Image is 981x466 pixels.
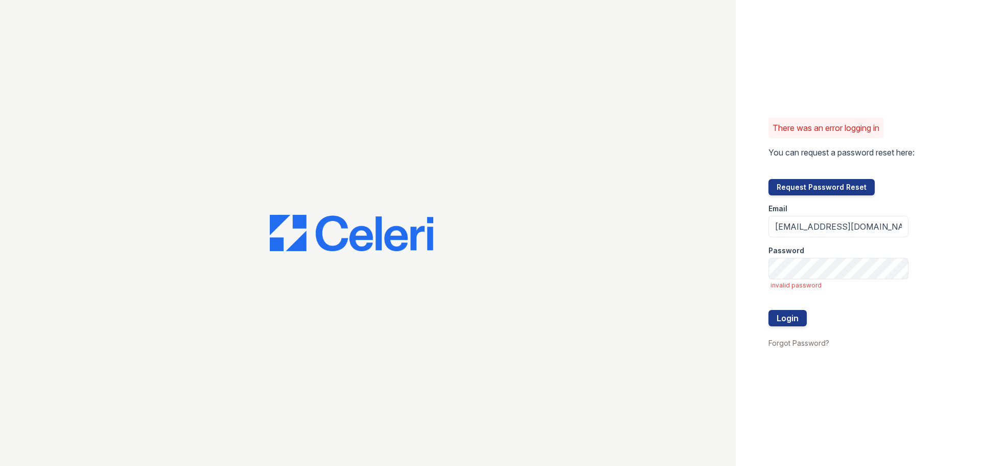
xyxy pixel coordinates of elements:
[768,310,807,326] button: Login
[768,146,915,159] p: You can request a password reset here:
[768,339,829,347] a: Forgot Password?
[270,215,433,252] img: CE_Logo_Blue-a8612792a0a2168367f1c8372b55b34899dd931a85d93a1a3d3e32e68fde9ad4.png
[773,122,879,134] p: There was an error logging in
[768,204,787,214] label: Email
[768,179,875,195] button: Request Password Reset
[768,246,804,256] label: Password
[770,281,908,290] span: invalid password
